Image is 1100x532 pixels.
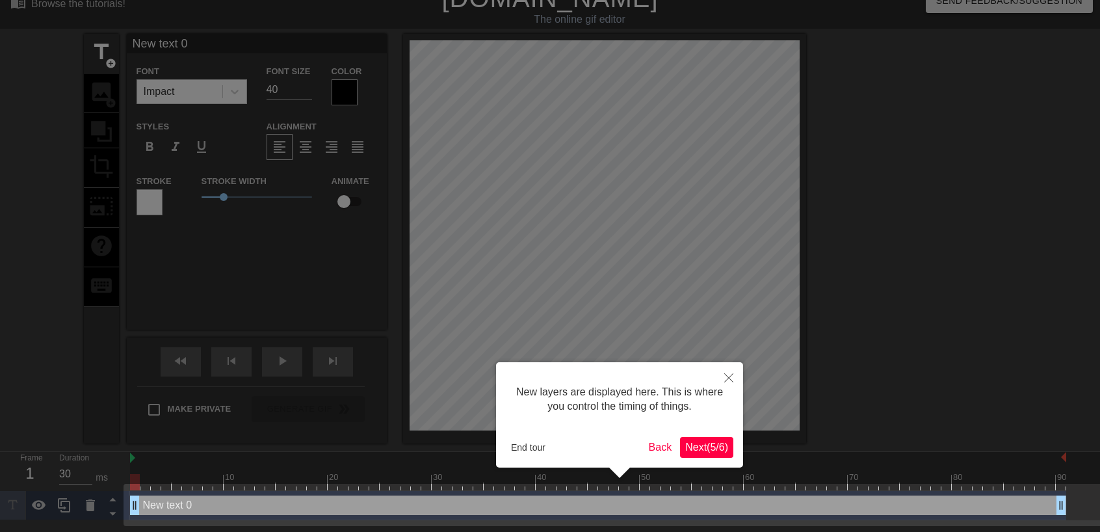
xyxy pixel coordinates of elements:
span: Next ( 5 / 6 ) [685,442,728,453]
button: Next [680,437,733,458]
button: Close [714,362,743,392]
button: Back [644,437,677,458]
div: New layers are displayed here. This is where you control the timing of things. [506,372,733,427]
button: End tour [506,438,551,457]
